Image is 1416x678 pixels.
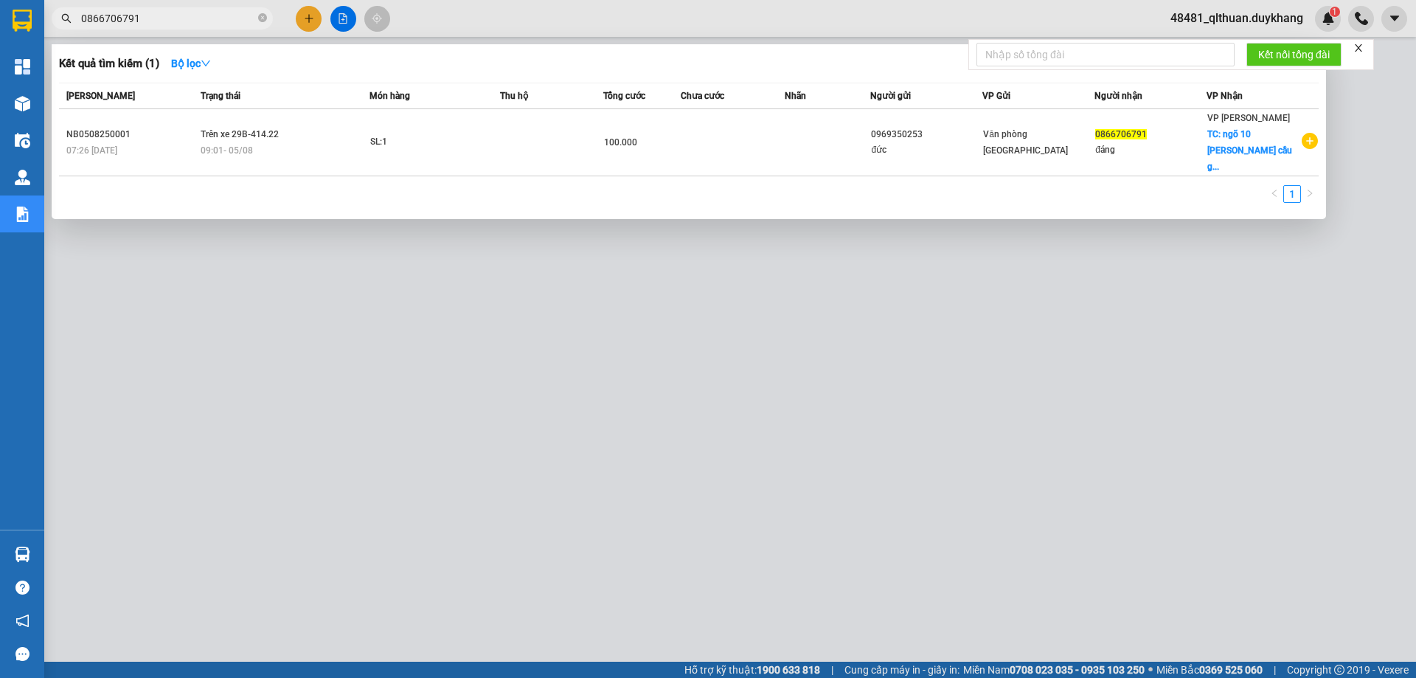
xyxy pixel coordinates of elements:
img: warehouse-icon [15,96,30,111]
span: Tổng cước [603,91,645,101]
span: question-circle [15,581,29,595]
span: close [1353,43,1364,53]
div: đáng [1095,142,1206,158]
span: Món hàng [369,91,410,101]
div: đức [871,142,982,158]
span: message [15,647,29,661]
span: down [201,58,211,69]
span: close-circle [258,12,267,26]
span: Người gửi [870,91,911,101]
span: notification [15,614,29,628]
img: warehouse-icon [15,133,30,148]
img: warehouse-icon [15,547,30,562]
img: logo-vxr [13,10,32,32]
div: NB0508250001 [66,127,196,142]
span: Kết nối tổng đài [1258,46,1330,63]
img: solution-icon [15,207,30,222]
h3: Kết quả tìm kiếm ( 1 ) [59,56,159,72]
span: Trạng thái [201,91,240,101]
img: dashboard-icon [15,59,30,75]
span: VP Gửi [982,91,1010,101]
li: Previous Page [1266,185,1283,203]
span: close-circle [258,13,267,22]
span: [PERSON_NAME] [66,91,135,101]
div: SL: 1 [370,134,481,151]
span: TC: ngõ 10 [PERSON_NAME] cầu g... [1207,129,1292,172]
span: plus-circle [1302,133,1318,149]
a: 1 [1284,186,1300,202]
strong: Bộ lọc [171,58,211,69]
span: 100.000 [604,137,637,148]
button: Bộ lọcdown [159,52,223,75]
span: Chưa cước [681,91,724,101]
div: 0969350253 [871,127,982,142]
span: VP Nhận [1207,91,1243,101]
button: Kết nối tổng đài [1246,43,1342,66]
span: Nhãn [785,91,806,101]
input: Tìm tên, số ĐT hoặc mã đơn [81,10,255,27]
span: search [61,13,72,24]
span: 09:01 - 05/08 [201,145,253,156]
span: 0866706791 [1095,129,1147,139]
li: 1 [1283,185,1301,203]
span: VP [PERSON_NAME] [1207,113,1290,123]
button: right [1301,185,1319,203]
span: right [1305,189,1314,198]
span: Người nhận [1094,91,1142,101]
img: warehouse-icon [15,170,30,185]
span: Văn phòng [GEOGRAPHIC_DATA] [983,129,1068,156]
button: left [1266,185,1283,203]
input: Nhập số tổng đài [976,43,1235,66]
span: Thu hộ [500,91,528,101]
span: Trên xe 29B-414.22 [201,129,279,139]
span: left [1270,189,1279,198]
span: 07:26 [DATE] [66,145,117,156]
li: Next Page [1301,185,1319,203]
